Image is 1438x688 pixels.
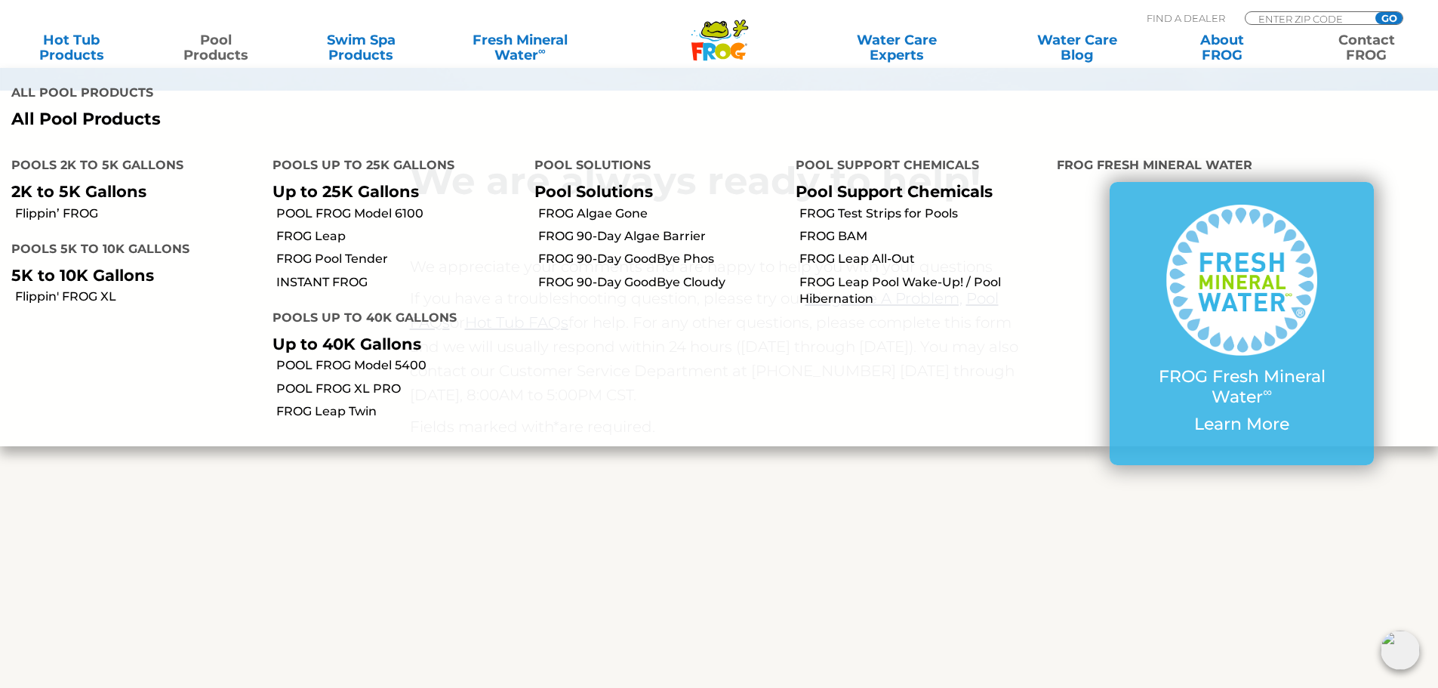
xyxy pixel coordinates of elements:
[1263,384,1272,400] sup: ∞
[538,251,784,267] a: FROG 90-Day GoodBye Phos
[1381,631,1420,670] img: openIcon
[1140,415,1344,434] p: Learn More
[538,45,546,57] sup: ∞
[799,251,1045,267] a: FROG Leap All-Out
[1140,367,1344,407] p: FROG Fresh Mineral Water
[276,274,522,291] a: INSTANT FROG
[15,205,261,222] a: Flippin’ FROG
[538,205,784,222] a: FROG Algae Gone
[1057,152,1427,182] h4: FROG Fresh Mineral Water
[273,335,511,353] p: Up to 40K Gallons
[805,32,988,63] a: Water CareExperts
[160,32,273,63] a: PoolProducts
[276,228,522,245] a: FROG Leap
[1165,32,1278,63] a: AboutFROG
[276,381,522,397] a: POOL FROG XL PRO
[799,205,1045,222] a: FROG Test Strips for Pools
[11,182,250,201] p: 2K to 5K Gallons
[11,110,708,129] a: All Pool Products
[538,228,784,245] a: FROG 90-Day Algae Barrier
[538,274,784,291] a: FROG 90-Day GoodBye Cloudy
[276,357,522,374] a: POOL FROG Model 5400
[1375,12,1403,24] input: GO
[796,182,1034,201] p: Pool Support Chemicals
[799,228,1045,245] a: FROG BAM
[276,251,522,267] a: FROG Pool Tender
[796,152,1034,182] h4: Pool Support Chemicals
[1147,11,1225,25] p: Find A Dealer
[534,152,773,182] h4: Pool Solutions
[273,182,511,201] p: Up to 25K Gallons
[15,32,128,63] a: Hot TubProducts
[11,79,708,110] h4: All Pool Products
[1257,12,1359,25] input: Zip Code Form
[11,236,250,266] h4: Pools 5K to 10K Gallons
[534,182,653,201] a: Pool Solutions
[273,152,511,182] h4: Pools up to 25K Gallons
[1140,205,1344,442] a: FROG Fresh Mineral Water∞ Learn More
[305,32,417,63] a: Swim SpaProducts
[11,152,250,182] h4: Pools 2K to 5K Gallons
[15,288,261,305] a: Flippin' FROG XL
[1310,32,1423,63] a: ContactFROG
[273,304,511,335] h4: Pools up to 40K Gallons
[799,274,1045,308] a: FROG Leap Pool Wake-Up! / Pool Hibernation
[449,32,590,63] a: Fresh MineralWater∞
[1021,32,1133,63] a: Water CareBlog
[11,266,250,285] p: 5K to 10K Gallons
[276,403,522,420] a: FROG Leap Twin
[276,205,522,222] a: POOL FROG Model 6100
